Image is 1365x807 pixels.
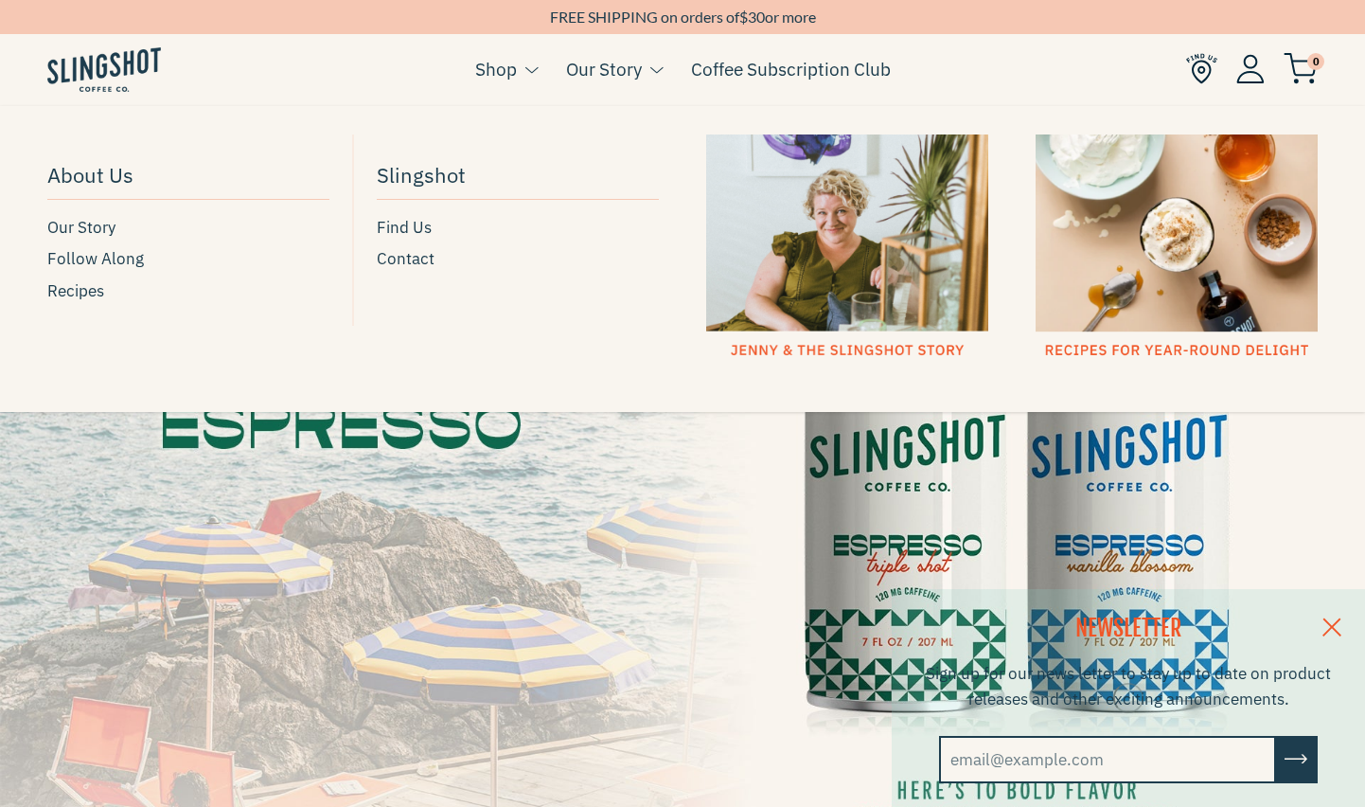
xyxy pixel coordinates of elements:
p: Sign up for our news letter to stay up to date on product releases and other exciting announcements. [915,661,1341,712]
span: About Us [47,158,133,191]
span: Find Us [377,215,432,241]
img: Account [1236,54,1265,83]
a: Slingshot [377,153,659,200]
h2: NEWSLETTER [915,613,1341,645]
a: Our Story [566,55,642,83]
a: Find Us [377,215,659,241]
a: Recipes [47,278,329,304]
a: Contact [377,246,659,272]
span: $ [739,8,748,26]
a: Shop [475,55,517,83]
span: Contact [377,246,434,272]
span: Recipes [47,278,104,304]
span: Slingshot [377,158,466,191]
img: cart [1284,53,1318,84]
a: About Us [47,153,329,200]
a: Coffee Subscription Club [691,55,891,83]
input: email@example.com [939,736,1276,783]
span: Follow Along [47,246,144,272]
img: Find Us [1186,53,1217,84]
span: Our Story [47,215,115,241]
a: Follow Along [47,246,329,272]
a: 0 [1284,58,1318,81]
a: Our Story [47,215,329,241]
span: 0 [1307,53,1324,70]
span: 30 [748,8,765,26]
